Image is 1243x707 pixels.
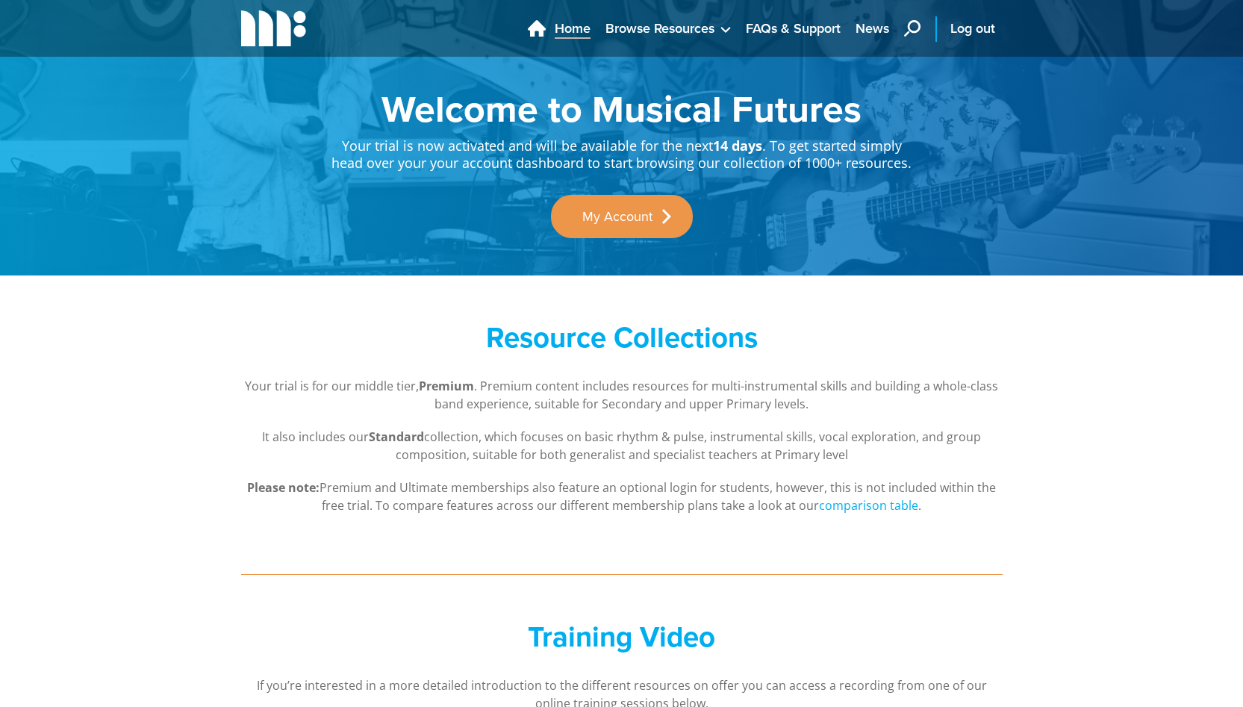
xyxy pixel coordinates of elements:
strong: Standard [369,429,424,445]
strong: 14 days [713,137,762,155]
span: Log out [950,19,995,39]
a: My Account [551,195,693,238]
h2: Resource Collections [331,320,913,355]
a: comparison table [819,497,918,514]
h2: Training Video [331,620,913,654]
h1: Welcome to Musical Futures [331,90,913,127]
p: Your trial is for our middle tier, . Premium content includes resources for multi-instrumental sk... [241,377,1003,413]
strong: Please note: [247,479,320,496]
span: FAQs & Support [746,19,841,39]
p: Premium and Ultimate memberships also feature an optional login for students, however, this is no... [241,479,1003,514]
span: News [856,19,889,39]
p: It also includes our collection, which focuses on basic rhythm & pulse, instrumental skills, voca... [241,428,1003,464]
span: Home [555,19,591,39]
span: Browse Resources [605,19,714,39]
strong: Premium [419,378,474,394]
p: Your trial is now activated and will be available for the next . To get started simply head over ... [331,127,913,172]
